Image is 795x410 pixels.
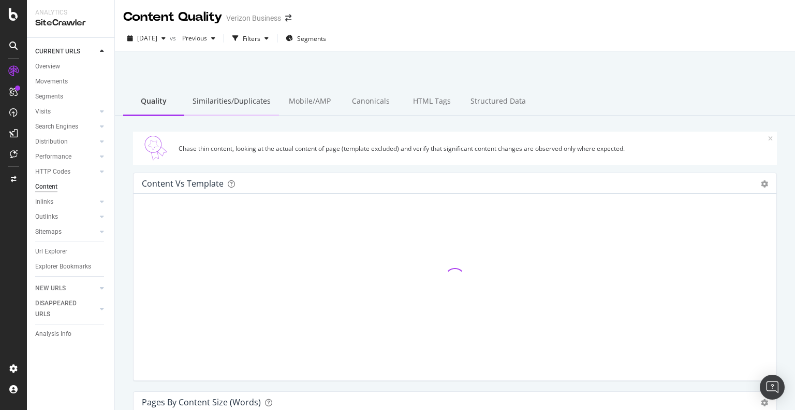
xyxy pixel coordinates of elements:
[35,329,107,340] a: Analysis Info
[35,91,107,102] a: Segments
[401,88,462,116] div: HTML Tags
[35,227,62,237] div: Sitemaps
[35,46,97,57] a: CURRENT URLS
[137,136,174,161] img: Quality
[340,88,401,116] div: Canonicals
[35,106,51,117] div: Visits
[35,17,106,29] div: SiteCrawler
[35,151,71,162] div: Performance
[184,88,279,116] div: Similarities/Duplicates
[35,227,97,237] a: Sitemaps
[179,144,768,153] div: Chase thin content, looking at the actual content of page (template excluded) and verify that sig...
[35,246,107,257] a: Url Explorer
[142,178,224,189] div: Content vs Template
[35,151,97,162] a: Performance
[35,121,97,132] a: Search Engines
[35,283,66,294] div: NEW URLS
[35,106,97,117] a: Visits
[123,88,184,116] div: Quality
[35,61,107,72] a: Overview
[178,30,219,47] button: Previous
[35,61,60,72] div: Overview
[279,88,340,116] div: Mobile/AMP
[35,261,107,272] a: Explorer Bookmarks
[35,283,97,294] a: NEW URLS
[35,136,97,147] a: Distribution
[462,88,534,116] div: Structured Data
[35,298,97,320] a: DISAPPEARED URLS
[35,181,57,192] div: Content
[35,211,97,222] a: Outlinks
[243,34,260,43] div: Filters
[285,15,291,22] div: arrow-right-arrow-left
[35,76,68,87] div: Movements
[142,397,261,407] div: Pages by Content Size (Words)
[35,196,97,207] a: Inlinks
[760,375,785,400] div: Open Intercom Messenger
[35,46,80,57] div: CURRENT URLS
[35,298,87,320] div: DISAPPEARED URLS
[761,399,768,406] div: gear
[282,30,330,47] button: Segments
[35,91,63,102] div: Segments
[35,76,107,87] a: Movements
[761,180,768,188] div: gear
[35,166,97,177] a: HTTP Codes
[170,34,178,43] span: vs
[35,8,106,17] div: Analytics
[123,8,222,26] div: Content Quality
[35,211,58,222] div: Outlinks
[137,34,157,43] span: 2025 Aug. 26th
[228,30,273,47] button: Filters
[226,13,281,23] div: Verizon Business
[35,181,107,192] a: Content
[35,136,68,147] div: Distribution
[123,30,170,47] button: [DATE]
[178,34,207,43] span: Previous
[35,166,70,177] div: HTTP Codes
[35,121,78,132] div: Search Engines
[297,34,326,43] span: Segments
[35,246,67,257] div: Url Explorer
[35,196,53,207] div: Inlinks
[35,329,71,340] div: Analysis Info
[35,261,91,272] div: Explorer Bookmarks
